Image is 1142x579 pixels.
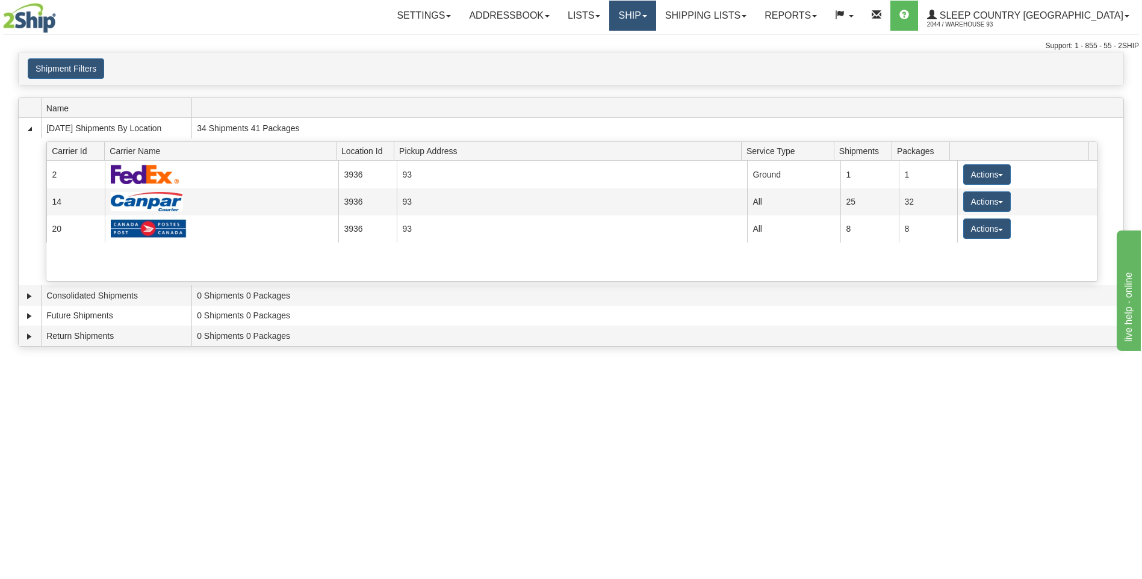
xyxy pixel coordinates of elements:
[41,326,191,346] td: Return Shipments
[46,99,191,117] span: Name
[899,215,957,243] td: 8
[747,161,840,188] td: Ground
[3,3,56,33] img: logo2044.jpg
[23,290,36,302] a: Expand
[191,285,1123,306] td: 0 Shipments 0 Packages
[399,141,741,160] span: Pickup Address
[756,1,826,31] a: Reports
[899,188,957,215] td: 32
[111,192,183,211] img: Canpar
[963,218,1011,239] button: Actions
[338,215,397,243] td: 3936
[397,188,747,215] td: 93
[747,188,840,215] td: All
[52,141,105,160] span: Carrier Id
[656,1,756,31] a: Shipping lists
[338,188,397,215] td: 3936
[840,215,899,243] td: 8
[963,164,1011,185] button: Actions
[1114,228,1141,351] iframe: chat widget
[937,10,1123,20] span: Sleep Country [GEOGRAPHIC_DATA]
[23,330,36,342] a: Expand
[460,1,559,31] a: Addressbook
[559,1,609,31] a: Lists
[397,161,747,188] td: 93
[41,306,191,326] td: Future Shipments
[46,188,105,215] td: 14
[9,7,111,22] div: live help - online
[609,1,656,31] a: Ship
[191,118,1123,138] td: 34 Shipments 41 Packages
[899,161,957,188] td: 1
[918,1,1138,31] a: Sleep Country [GEOGRAPHIC_DATA] 2044 / Warehouse 93
[46,161,105,188] td: 2
[191,306,1123,326] td: 0 Shipments 0 Packages
[23,123,36,135] a: Collapse
[839,141,892,160] span: Shipments
[110,141,336,160] span: Carrier Name
[840,161,899,188] td: 1
[28,58,104,79] button: Shipment Filters
[746,141,834,160] span: Service Type
[41,285,191,306] td: Consolidated Shipments
[897,141,950,160] span: Packages
[747,215,840,243] td: All
[191,326,1123,346] td: 0 Shipments 0 Packages
[111,219,187,238] img: Canada Post
[111,164,180,184] img: FedEx Express®
[963,191,1011,212] button: Actions
[41,118,191,138] td: [DATE] Shipments By Location
[341,141,394,160] span: Location Id
[3,41,1139,51] div: Support: 1 - 855 - 55 - 2SHIP
[46,215,105,243] td: 20
[388,1,460,31] a: Settings
[338,161,397,188] td: 3936
[397,215,747,243] td: 93
[927,19,1017,31] span: 2044 / Warehouse 93
[23,310,36,322] a: Expand
[840,188,899,215] td: 25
